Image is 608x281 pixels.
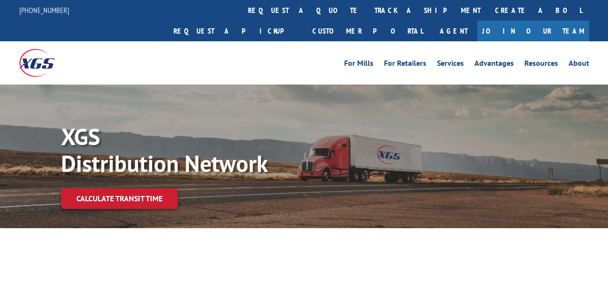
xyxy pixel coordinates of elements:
[524,60,558,70] a: Resources
[344,60,373,70] a: For Mills
[61,123,349,177] p: XGS Distribution Network
[474,60,514,70] a: Advantages
[569,60,589,70] a: About
[19,5,69,15] a: [PHONE_NUMBER]
[430,21,477,41] a: Agent
[61,188,178,209] a: Calculate transit time
[384,60,426,70] a: For Retailers
[437,60,464,70] a: Services
[305,21,430,41] a: Customer Portal
[477,21,589,41] a: Join Our Team
[166,21,305,41] a: Request a pickup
